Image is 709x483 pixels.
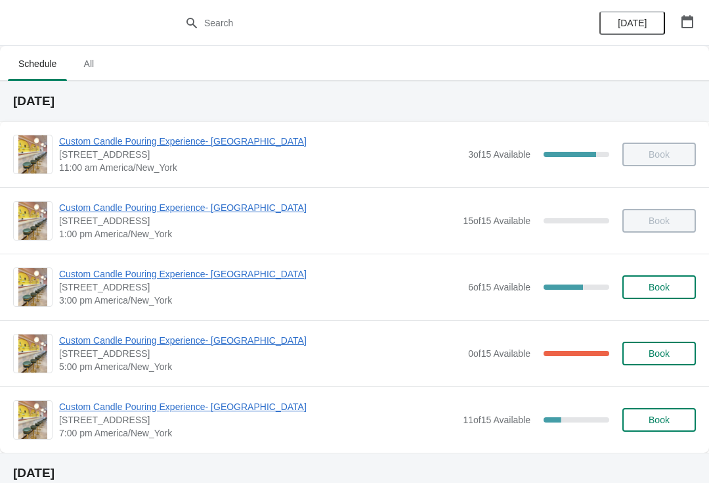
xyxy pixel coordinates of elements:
button: Book [622,342,696,365]
h2: [DATE] [13,95,696,108]
span: 5:00 pm America/New_York [59,360,462,373]
span: 0 of 15 Available [468,348,530,359]
img: Custom Candle Pouring Experience- Delray Beach | 415 East Atlantic Avenue, Delray Beach, FL, USA ... [18,334,47,373]
button: [DATE] [599,11,665,35]
span: All [72,52,105,76]
input: Search [204,11,532,35]
span: Schedule [8,52,67,76]
span: [STREET_ADDRESS] [59,214,456,227]
span: [STREET_ADDRESS] [59,413,456,426]
img: Custom Candle Pouring Experience- Delray Beach | 415 East Atlantic Avenue, Delray Beach, FL, USA ... [18,401,47,439]
span: Custom Candle Pouring Experience- [GEOGRAPHIC_DATA] [59,135,462,148]
span: Book [649,415,670,425]
h2: [DATE] [13,467,696,480]
span: 7:00 pm America/New_York [59,426,456,440]
span: Custom Candle Pouring Experience- [GEOGRAPHIC_DATA] [59,400,456,413]
span: Custom Candle Pouring Experience- [GEOGRAPHIC_DATA] [59,334,462,347]
span: [DATE] [618,18,647,28]
button: Book [622,275,696,299]
span: Custom Candle Pouring Experience- [GEOGRAPHIC_DATA] [59,201,456,214]
span: 3:00 pm America/New_York [59,294,462,307]
span: 6 of 15 Available [468,282,530,292]
span: 1:00 pm America/New_York [59,227,456,241]
span: [STREET_ADDRESS] [59,347,462,360]
img: Custom Candle Pouring Experience- Delray Beach | 415 East Atlantic Avenue, Delray Beach, FL, USA ... [18,135,47,173]
span: Custom Candle Pouring Experience- [GEOGRAPHIC_DATA] [59,267,462,281]
span: 3 of 15 Available [468,149,530,160]
button: Book [622,408,696,432]
span: Book [649,348,670,359]
img: Custom Candle Pouring Experience- Delray Beach | 415 East Atlantic Avenue, Delray Beach, FL, USA ... [18,202,47,240]
span: 15 of 15 Available [463,216,530,226]
span: [STREET_ADDRESS] [59,281,462,294]
span: 11:00 am America/New_York [59,161,462,174]
span: Book [649,282,670,292]
img: Custom Candle Pouring Experience- Delray Beach | 415 East Atlantic Avenue, Delray Beach, FL, USA ... [18,268,47,306]
span: [STREET_ADDRESS] [59,148,462,161]
span: 11 of 15 Available [463,415,530,425]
